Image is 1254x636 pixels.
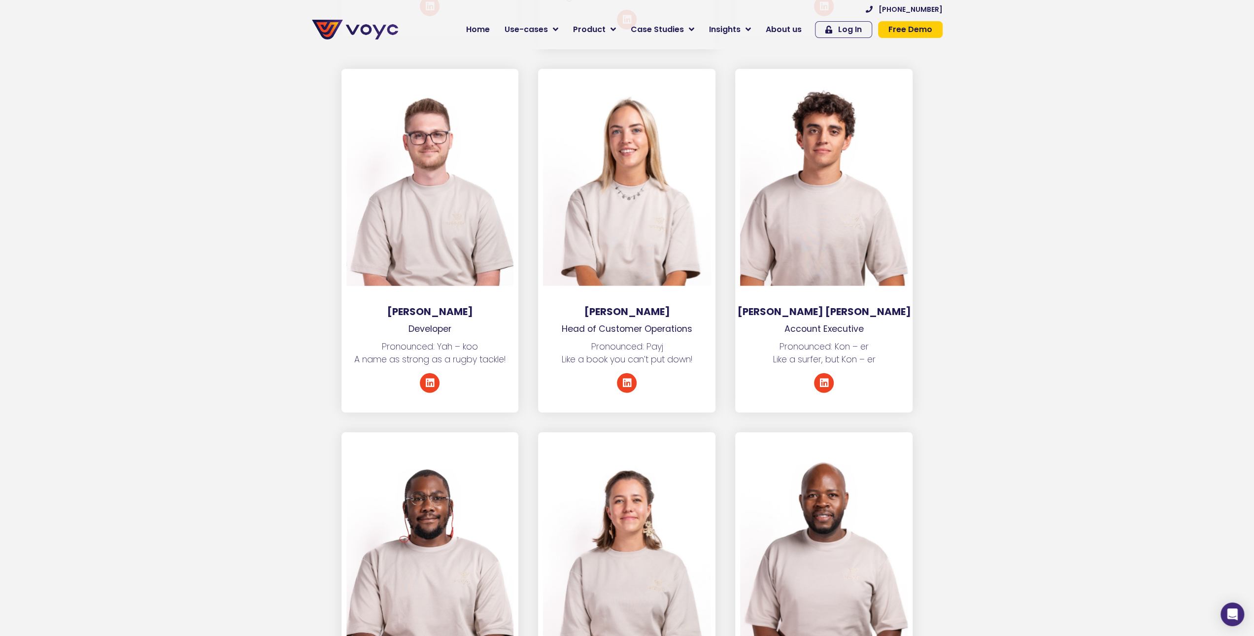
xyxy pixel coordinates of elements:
[631,24,684,35] span: Case Studies
[735,322,913,335] p: Account Executive
[815,21,872,38] a: Log In
[341,340,519,366] p: Pronounced: Yah – koo A name as strong as a rugby tackle!
[566,20,623,39] a: Product
[735,306,913,318] h3: [PERSON_NAME] [PERSON_NAME]
[341,306,519,318] h3: [PERSON_NAME]
[888,26,932,34] span: Free Demo
[1220,602,1244,626] div: Open Intercom Messenger
[838,26,862,34] span: Log In
[459,20,497,39] a: Home
[702,20,758,39] a: Insights
[505,24,548,35] span: Use-cases
[866,6,943,13] a: [PHONE_NUMBER]
[538,306,715,318] h3: [PERSON_NAME]
[538,340,715,366] p: Pronounced: Payj Like a book you can’t put down!
[623,20,702,39] a: Case Studies
[341,322,519,335] p: Developer
[766,24,802,35] span: About us
[709,24,741,35] span: Insights
[466,24,490,35] span: Home
[573,24,606,35] span: Product
[758,20,809,39] a: About us
[538,322,715,335] p: Head of Customer Operations
[735,340,913,366] p: Pronounced: Kon – er Like a surfer, but Kon – er
[497,20,566,39] a: Use-cases
[312,20,398,39] img: voyc-full-logo
[879,6,943,13] span: [PHONE_NUMBER]
[878,21,943,38] a: Free Demo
